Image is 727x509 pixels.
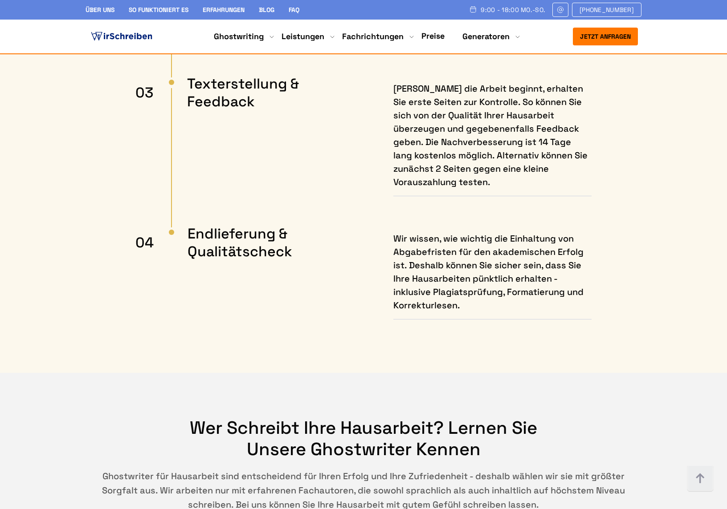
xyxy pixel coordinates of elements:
[573,28,638,45] button: Jetzt anfragen
[86,6,114,14] a: Über uns
[89,30,154,43] img: logo ghostwriter-österreich
[393,232,592,312] summary: Wir wissen, wie wichtig die Einhaltung von Abgabefristen für den akademischen Erfolg ist. Deshalb...
[289,6,299,14] a: FAQ
[214,31,264,42] a: Ghostwriting
[462,31,510,42] a: Generatoren
[342,31,404,42] a: Fachrichtungen
[169,417,558,460] h2: Wer schreibt Ihre Hausarbeit? Lernen Sie unsere Ghostwriter kennen
[421,31,445,41] a: Preise
[481,6,545,13] span: 9:00 - 18:00 Mo.-So.
[259,6,274,14] a: Blog
[556,6,564,13] img: Email
[580,6,634,13] span: [PHONE_NUMBER]
[203,6,245,14] a: Erfahrungen
[135,75,324,110] h3: Texterstellung & Feedback
[129,6,188,14] a: So funktioniert es
[135,225,324,260] h3: Endlieferung & Qualitätscheck
[282,31,324,42] a: Leistungen
[687,465,714,492] img: button top
[572,3,641,17] a: [PHONE_NUMBER]
[469,6,477,13] img: Schedule
[393,82,592,189] summary: [PERSON_NAME] die Arbeit beginnt, erhalten Sie erste Seiten zur Kontrolle. So können Sie sich von...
